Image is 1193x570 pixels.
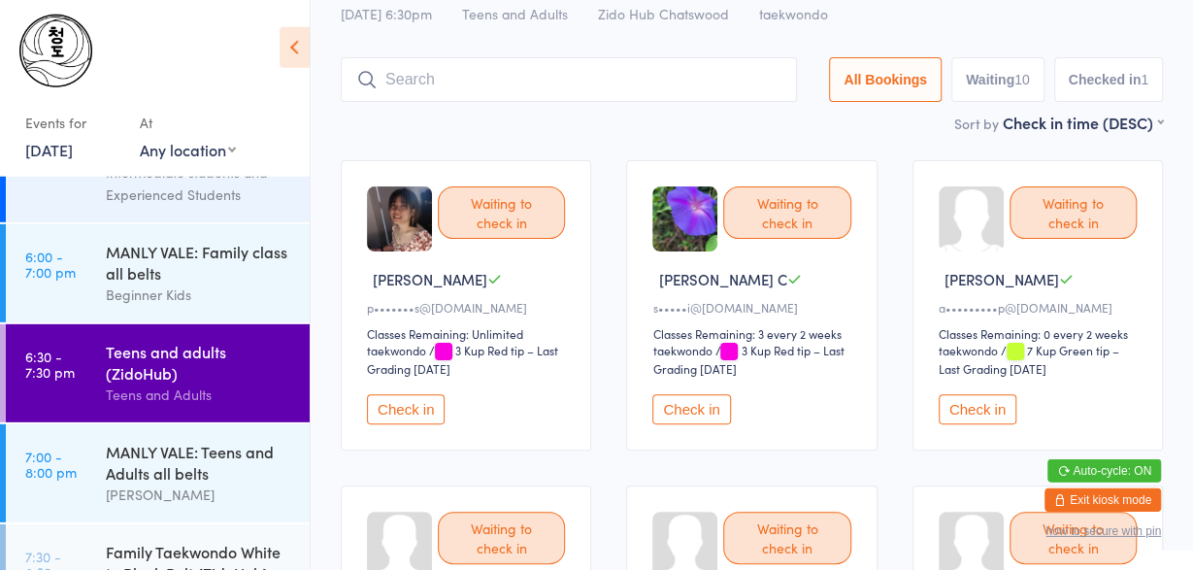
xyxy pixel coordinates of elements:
div: [PERSON_NAME] [106,484,293,506]
button: Auto-cycle: ON [1047,459,1161,483]
time: 6:30 - 7:30 pm [25,349,75,380]
span: [DATE] 6:30pm [341,4,432,23]
span: / 3 Kup Red tip – Last Grading [DATE] [367,342,558,377]
div: Events for [25,107,120,139]
div: 1 [1141,72,1148,87]
a: 6:30 -7:30 pmTeens and adults (ZidoHub)Teens and Adults [6,324,310,422]
span: / 3 Kup Red tip – Last Grading [DATE] [652,342,844,377]
button: Check in [367,394,445,424]
button: Check in [652,394,730,424]
div: Intermediate students and Experienced Students [106,161,293,206]
a: 6:00 -7:00 pmMANLY VALE: Family class all beltsBeginner Kids [6,224,310,322]
div: Classes Remaining: 0 every 2 weeks [939,325,1143,342]
div: Waiting to check in [438,512,565,564]
div: At [140,107,236,139]
button: Exit kiosk mode [1044,488,1161,512]
span: [PERSON_NAME] C [658,269,786,289]
span: Teens and Adults [462,4,568,23]
div: MANLY VALE: Family class all belts [106,241,293,284]
img: image1602341446.png [367,186,432,251]
span: taekwondo [759,4,828,23]
div: Waiting to check in [723,512,850,564]
div: taekwondo [652,342,712,358]
a: [DATE] [25,139,73,160]
button: how to secure with pin [1045,524,1161,538]
div: Waiting to check in [1010,186,1137,239]
div: taekwondo [367,342,426,358]
div: Any location [140,139,236,160]
span: [PERSON_NAME] [373,269,487,289]
div: Waiting to check in [438,186,565,239]
div: 10 [1014,72,1030,87]
label: Sort by [954,114,999,133]
span: / 7 Kup Green tip – Last Grading [DATE] [939,342,1119,377]
time: 7:00 - 8:00 pm [25,449,77,480]
time: 6:00 - 7:00 pm [25,249,76,280]
div: MANLY VALE: Teens and Adults all belts [106,441,293,484]
a: 7:00 -8:00 pmMANLY VALE: Teens and Adults all belts[PERSON_NAME] [6,424,310,522]
button: All Bookings [829,57,942,102]
div: Waiting to check in [1010,512,1137,564]
div: s•••••i@[DOMAIN_NAME] [652,299,856,316]
span: [PERSON_NAME] [944,269,1059,289]
div: Waiting to check in [723,186,850,239]
img: Chungdo Taekwondo [19,15,92,87]
div: Classes Remaining: Unlimited [367,325,571,342]
div: Check in time (DESC) [1003,112,1163,133]
div: Beginner Kids [106,284,293,306]
img: image1676268186.png [652,186,717,251]
div: Teens and Adults [106,384,293,406]
div: Teens and adults (ZidoHub) [106,341,293,384]
div: p•••••••s@[DOMAIN_NAME] [367,299,571,316]
button: Check in [939,394,1016,424]
button: Waiting10 [951,57,1044,102]
div: Classes Remaining: 3 every 2 weeks [652,325,856,342]
span: Zido Hub Chatswood [598,4,729,23]
div: a•••••••••p@[DOMAIN_NAME] [939,299,1143,316]
input: Search [341,57,797,102]
div: taekwondo [939,342,998,358]
button: Checked in1 [1054,57,1164,102]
